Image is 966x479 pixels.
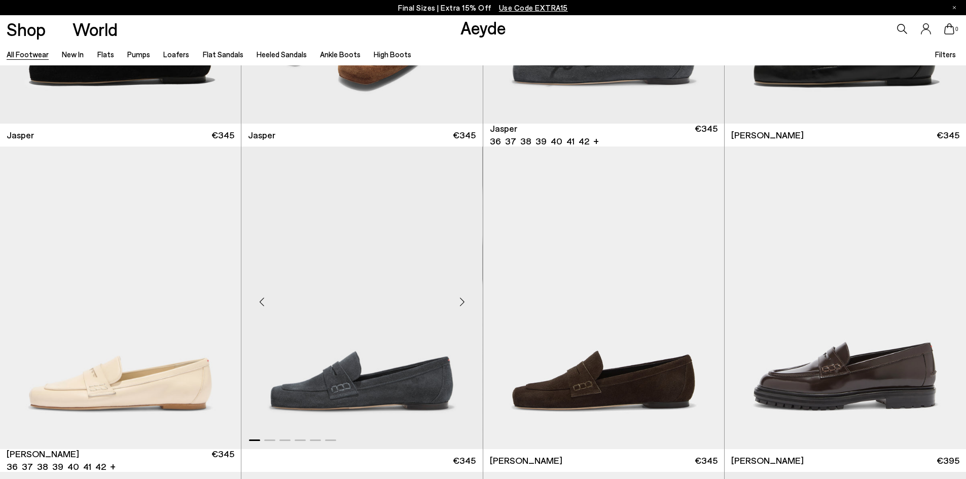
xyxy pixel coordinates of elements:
[241,146,482,449] a: 6 / 6 1 / 6 2 / 6 3 / 6 4 / 6 5 / 6 6 / 6 1 / 6 Next slide Previous slide
[320,50,361,59] a: Ankle Boots
[246,286,277,317] div: Previous slide
[483,146,724,449] img: Lana Suede Loafers
[695,122,718,148] span: €345
[374,50,411,59] a: High Boots
[7,460,103,473] ul: variant
[73,20,118,38] a: World
[7,50,49,59] a: All Footwear
[398,2,568,14] p: Final Sizes | Extra 15% Off
[937,129,959,141] span: €345
[453,129,476,141] span: €345
[211,448,234,473] span: €345
[460,17,506,38] a: Aeyde
[482,146,723,449] img: Lana Suede Loafers
[490,135,586,148] ul: variant
[241,146,482,449] img: Lana Suede Loafers
[110,459,116,473] li: +
[954,26,959,32] span: 0
[490,135,501,148] li: 36
[62,50,84,59] a: New In
[490,454,562,467] span: [PERSON_NAME]
[731,129,804,141] span: [PERSON_NAME]
[7,129,34,141] span: Jasper
[731,454,804,467] span: [PERSON_NAME]
[447,286,478,317] div: Next slide
[203,50,243,59] a: Flat Sandals
[95,460,106,473] li: 42
[241,146,482,449] div: 2 / 6
[482,146,723,449] div: 2 / 6
[499,3,568,12] span: Navigate to /collections/ss25-final-sizes
[22,460,33,473] li: 37
[725,124,966,146] a: [PERSON_NAME] €345
[520,135,531,148] li: 38
[7,448,79,460] span: [PERSON_NAME]
[83,460,91,473] li: 41
[67,460,79,473] li: 40
[248,129,275,141] span: Jasper
[257,50,307,59] a: Heeled Sandals
[483,124,724,146] a: Jasper 36 37 38 39 40 41 42 + €345
[551,135,562,148] li: 40
[935,50,956,59] span: Filters
[37,460,48,473] li: 38
[566,135,575,148] li: 41
[7,20,46,38] a: Shop
[52,460,63,473] li: 39
[211,129,234,141] span: €345
[241,146,482,449] div: 1 / 6
[7,460,18,473] li: 36
[490,122,517,135] span: Jasper
[163,50,189,59] a: Loafers
[241,146,482,449] img: Lana Moccasin Loafers
[453,454,476,467] span: €345
[535,135,547,148] li: 39
[944,23,954,34] a: 0
[579,135,589,148] li: 42
[483,449,724,472] a: [PERSON_NAME] €345
[241,449,482,472] a: €345
[127,50,150,59] a: Pumps
[241,124,482,146] a: Jasper €345
[937,454,959,467] span: €395
[725,449,966,472] a: [PERSON_NAME] €395
[695,454,718,467] span: €345
[593,134,599,148] li: +
[97,50,114,59] a: Flats
[505,135,516,148] li: 37
[725,146,966,449] img: Leon Loafers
